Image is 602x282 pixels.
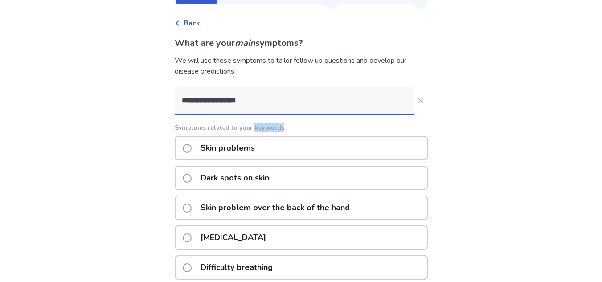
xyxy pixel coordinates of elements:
input: Close [175,87,414,114]
p: Difficulty breathing [195,256,278,279]
p: Dark spots on skin [195,167,274,189]
p: Skin problems [195,137,260,159]
p: What are your symptoms? [175,37,428,50]
i: main [235,37,255,49]
button: Close [414,94,428,108]
div: We will use these symptoms to tailor follow up questions and develop our disease predictions. [175,55,428,77]
p: Skin problem over the back of the hand [195,196,355,219]
span: Back [184,18,200,29]
p: [MEDICAL_DATA] [195,226,271,249]
p: Symptoms related to your keywords: [175,123,428,132]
